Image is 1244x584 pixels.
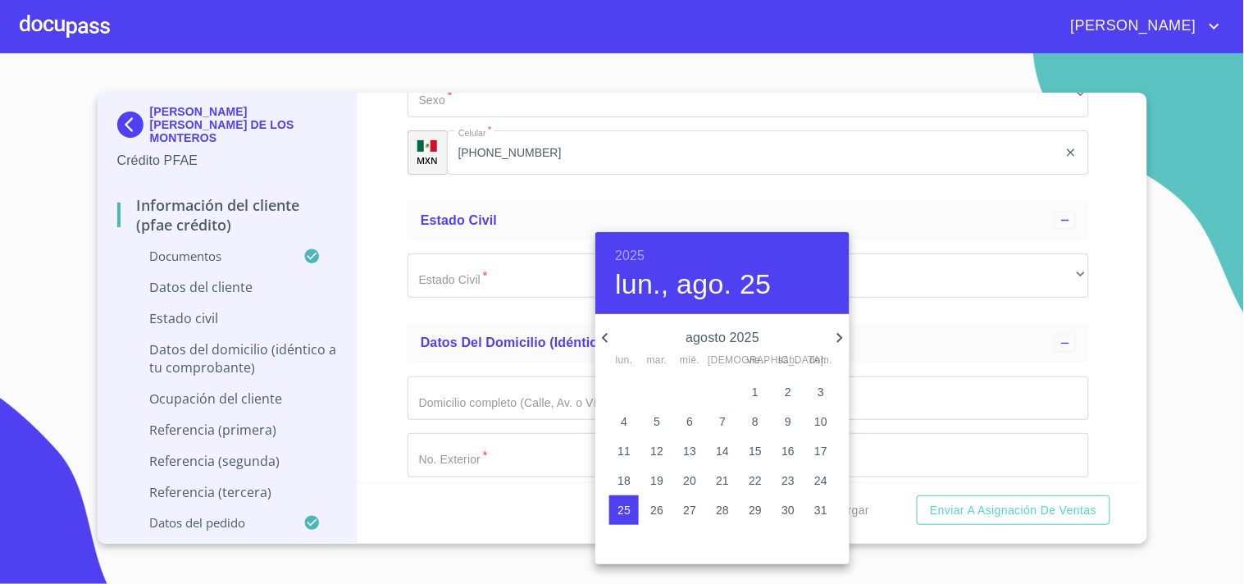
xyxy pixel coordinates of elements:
[806,377,836,407] button: 3
[683,443,696,459] p: 13
[814,502,827,518] p: 31
[773,353,803,369] span: sáb.
[708,466,737,495] button: 21
[686,413,693,430] p: 6
[749,502,762,518] p: 29
[654,413,660,430] p: 5
[609,466,639,495] button: 18
[716,472,729,489] p: 21
[642,466,672,495] button: 19
[708,436,737,466] button: 14
[749,443,762,459] p: 15
[752,413,759,430] p: 8
[740,353,770,369] span: vie.
[675,353,704,369] span: mié.
[785,413,791,430] p: 9
[806,407,836,436] button: 10
[719,413,726,430] p: 7
[642,407,672,436] button: 5
[781,502,795,518] p: 30
[675,436,704,466] button: 13
[708,407,737,436] button: 7
[617,472,631,489] p: 18
[683,502,696,518] p: 27
[773,377,803,407] button: 2
[617,443,631,459] p: 11
[650,502,663,518] p: 26
[818,384,824,400] p: 3
[708,495,737,525] button: 28
[781,443,795,459] p: 16
[609,436,639,466] button: 11
[740,377,770,407] button: 1
[773,436,803,466] button: 16
[749,472,762,489] p: 22
[716,502,729,518] p: 28
[675,407,704,436] button: 6
[814,413,827,430] p: 10
[621,413,627,430] p: 4
[683,472,696,489] p: 20
[773,466,803,495] button: 23
[675,495,704,525] button: 27
[773,407,803,436] button: 9
[814,443,827,459] p: 17
[740,495,770,525] button: 29
[615,267,771,302] button: lun., ago. 25
[650,472,663,489] p: 19
[740,436,770,466] button: 15
[617,502,631,518] p: 25
[814,472,827,489] p: 24
[806,436,836,466] button: 17
[716,443,729,459] p: 14
[740,466,770,495] button: 22
[740,407,770,436] button: 8
[615,328,830,348] p: agosto 2025
[781,472,795,489] p: 23
[806,495,836,525] button: 31
[806,466,836,495] button: 24
[675,466,704,495] button: 20
[785,384,791,400] p: 2
[642,353,672,369] span: mar.
[773,495,803,525] button: 30
[642,495,672,525] button: 26
[615,244,645,267] button: 2025
[650,443,663,459] p: 12
[609,407,639,436] button: 4
[609,495,639,525] button: 25
[806,353,836,369] span: dom.
[609,353,639,369] span: lun.
[642,436,672,466] button: 12
[752,384,759,400] p: 1
[708,353,737,369] span: [DEMOGRAPHIC_DATA].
